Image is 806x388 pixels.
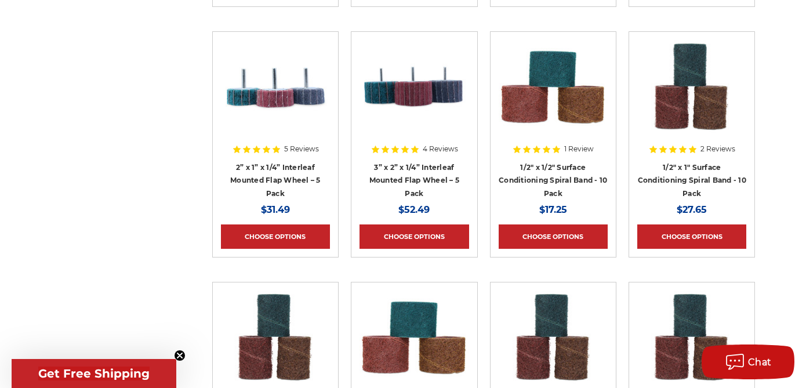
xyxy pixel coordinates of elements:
[360,40,469,133] img: 3” x 2” x 1/4” Interleaf Mounted Flap Wheel – 5 Pack
[499,40,608,133] img: 1/2" x 1/2" Scotch Brite Spiral Band
[12,359,176,388] div: Get Free ShippingClose teaser
[637,224,746,249] a: Choose Options
[398,204,430,215] span: $52.49
[360,40,469,184] a: 3” x 2” x 1/4” Interleaf Mounted Flap Wheel – 5 Pack
[174,350,186,361] button: Close teaser
[499,40,608,184] a: 1/2" x 1/2" Scotch Brite Spiral Band
[261,204,290,215] span: $31.49
[637,40,746,184] a: 1/2" x 1" Scotch Brite Spiral Band
[677,204,707,215] span: $27.65
[499,291,608,383] img: 1" x 1-1/2" Scotch Brite Spiral Band
[638,163,746,198] a: 1/2" x 1" Surface Conditioning Spiral Band - 10 Pack
[221,224,330,249] a: Choose Options
[499,163,607,198] a: 1/2" x 1/2" Surface Conditioning Spiral Band - 10 Pack
[221,40,330,184] a: 2” x 1” x 1/4” Interleaf Mounted Flap Wheel – 5 Pack
[221,40,330,133] img: 2” x 1” x 1/4” Interleaf Mounted Flap Wheel – 5 Pack
[637,291,746,383] img: 1" x 2" Scotch Brite Spiral Band
[369,163,460,198] a: 3” x 2” x 1/4” Interleaf Mounted Flap Wheel – 5 Pack
[539,204,567,215] span: $17.25
[748,357,772,368] span: Chat
[637,40,746,133] img: 1/2" x 1" Scotch Brite Spiral Band
[221,291,330,383] img: 3/4" x 1" Scotch Brite Spiral Band
[499,224,608,249] a: Choose Options
[702,345,794,379] button: Chat
[360,291,469,383] img: 1" x 1" Scotch Brite Spiral Band
[38,367,150,380] span: Get Free Shipping
[230,163,321,198] a: 2” x 1” x 1/4” Interleaf Mounted Flap Wheel – 5 Pack
[360,224,469,249] a: Choose Options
